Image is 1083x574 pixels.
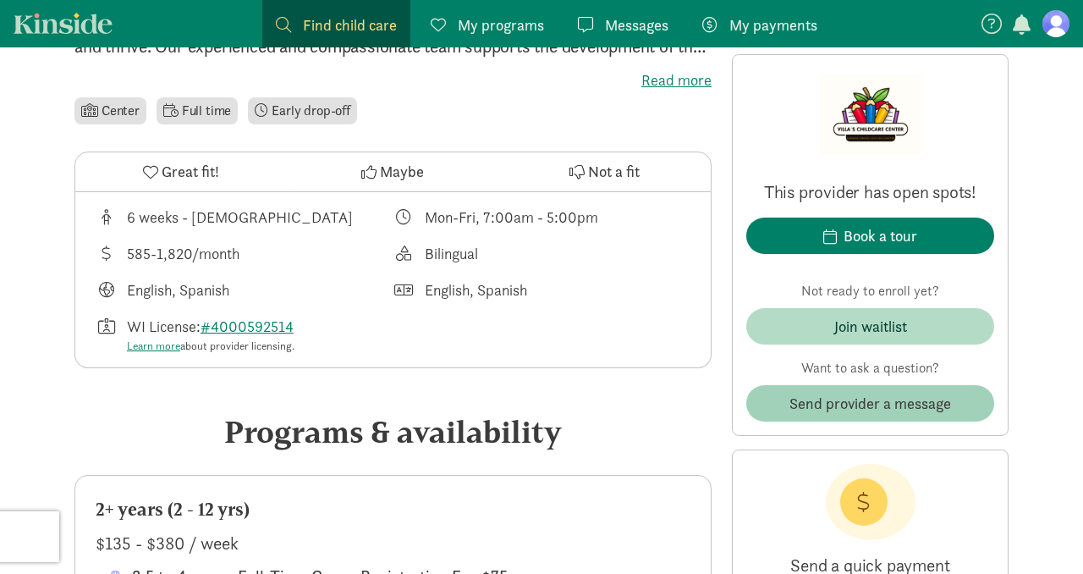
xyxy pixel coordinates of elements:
div: Mon-Fri, 7:00am - 5:00pm [425,206,598,229]
div: Languages spoken [393,279,691,301]
a: Kinside [14,13,113,34]
div: WI License: [127,315,300,355]
div: English, Spanish [127,279,229,301]
button: Not a fit [499,152,711,191]
div: English, Spanish [425,279,527,301]
p: Want to ask a question? [746,358,994,378]
div: 2+ years (2 - 12 yrs) [96,496,690,523]
div: 585-1,820/month [127,242,239,265]
div: 6 weeks - [DEMOGRAPHIC_DATA] [127,206,353,229]
a: Learn more [127,339,180,353]
li: Full time [157,97,238,124]
button: Book a tour [746,218,994,254]
label: Read more [74,70,712,91]
span: My programs [458,14,544,36]
span: My payments [729,14,817,36]
div: about provider licensing. [127,338,300,355]
p: This provider has open spots! [746,180,994,204]
span: Messages [605,14,668,36]
div: $135 - $380 / week [96,530,690,557]
div: Bilingual [425,242,478,265]
span: Send provider a message [789,392,951,415]
div: Join waitlist [834,315,907,338]
div: Programs & availability [74,409,712,455]
button: Great fit! [75,152,287,191]
span: Find child care [303,14,397,36]
span: Not a fit [588,160,640,183]
div: License number [96,315,393,355]
div: Class schedule [393,206,691,229]
div: Average tuition for this program [96,242,393,265]
span: Great fit! [162,160,219,183]
button: Join waitlist [746,308,994,345]
div: Languages taught [96,279,393,301]
a: #4000592514 [201,317,294,336]
li: Early drop-off [248,97,357,124]
li: Center [74,97,146,124]
button: Send provider a message [746,385,994,422]
img: Provider logo [820,69,921,160]
span: Maybe [380,160,424,183]
div: This provider's education philosophy [393,242,691,265]
p: Not ready to enroll yet? [746,281,994,301]
div: Age range for children that this provider cares for [96,206,393,229]
div: Book a tour [844,224,917,247]
button: Maybe [287,152,498,191]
